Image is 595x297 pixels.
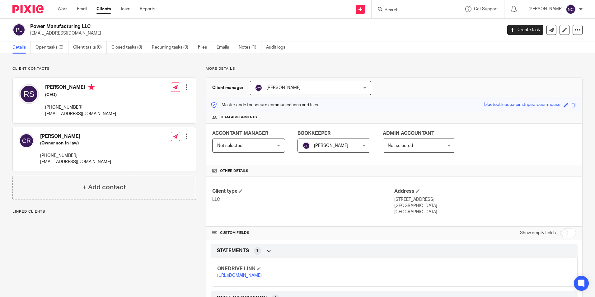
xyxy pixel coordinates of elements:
[383,131,434,136] span: ADMIN ACCOUNTANT
[302,142,310,149] img: svg%3E
[220,115,257,120] span: Team assignments
[394,203,576,209] p: [GEOGRAPHIC_DATA]
[217,144,242,148] span: Not selected
[40,159,111,165] p: [EMAIL_ADDRESS][DOMAIN_NAME]
[388,144,413,148] span: Not selected
[96,6,111,12] a: Clients
[40,133,111,140] h4: [PERSON_NAME]
[211,102,318,108] p: Master code for secure communications and files
[217,41,234,54] a: Emails
[212,196,394,203] p: LLC
[212,230,394,235] h4: CUSTOM FIELDS
[212,188,394,195] h4: Client type
[30,30,498,36] p: [EMAIL_ADDRESS][DOMAIN_NAME]
[212,85,244,91] h3: Client manager
[82,182,126,192] h4: + Add contact
[111,41,147,54] a: Closed tasks (0)
[394,209,576,215] p: [GEOGRAPHIC_DATA]
[45,111,116,117] p: [EMAIL_ADDRESS][DOMAIN_NAME]
[484,101,560,109] div: bluetooth-aqua-pinstriped-deer-mouse
[12,23,26,36] img: svg%3E
[217,247,249,254] span: STATEMENTS
[19,84,39,104] img: svg%3E
[507,25,543,35] a: Create task
[394,188,576,195] h4: Address
[239,41,261,54] a: Notes (1)
[256,248,259,254] span: 1
[12,41,31,54] a: Details
[566,4,576,14] img: svg%3E
[12,66,196,71] p: Client contacts
[255,84,262,92] img: svg%3E
[120,6,130,12] a: Team
[12,5,44,13] img: Pixie
[206,66,583,71] p: More details
[266,41,290,54] a: Audit logs
[40,153,111,159] p: [PHONE_NUMBER]
[19,133,34,148] img: svg%3E
[30,23,404,30] h2: Power Manufacturing LLC
[88,84,95,90] i: Primary
[384,7,440,13] input: Search
[217,266,394,272] h4: ONEDRIVE LINK
[35,41,68,54] a: Open tasks (0)
[297,131,330,136] span: BOOKKEEPER
[198,41,212,54] a: Files
[520,230,556,236] label: Show empty fields
[12,209,196,214] p: Linked clients
[217,273,262,278] a: [URL][DOMAIN_NAME]
[58,6,68,12] a: Work
[45,104,116,111] p: [PHONE_NUMBER]
[220,168,248,173] span: Other details
[77,6,87,12] a: Email
[474,7,498,11] span: Get Support
[73,41,107,54] a: Client tasks (0)
[140,6,155,12] a: Reports
[45,92,116,98] h5: (CEO)
[212,131,268,136] span: ACCONTANT MANAGER
[394,196,576,203] p: [STREET_ADDRESS]
[40,140,111,146] h5: (Owner son-in-law)
[314,144,348,148] span: [PERSON_NAME]
[266,86,301,90] span: [PERSON_NAME]
[45,84,116,92] h4: [PERSON_NAME]
[528,6,563,12] p: [PERSON_NAME]
[152,41,193,54] a: Recurring tasks (0)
